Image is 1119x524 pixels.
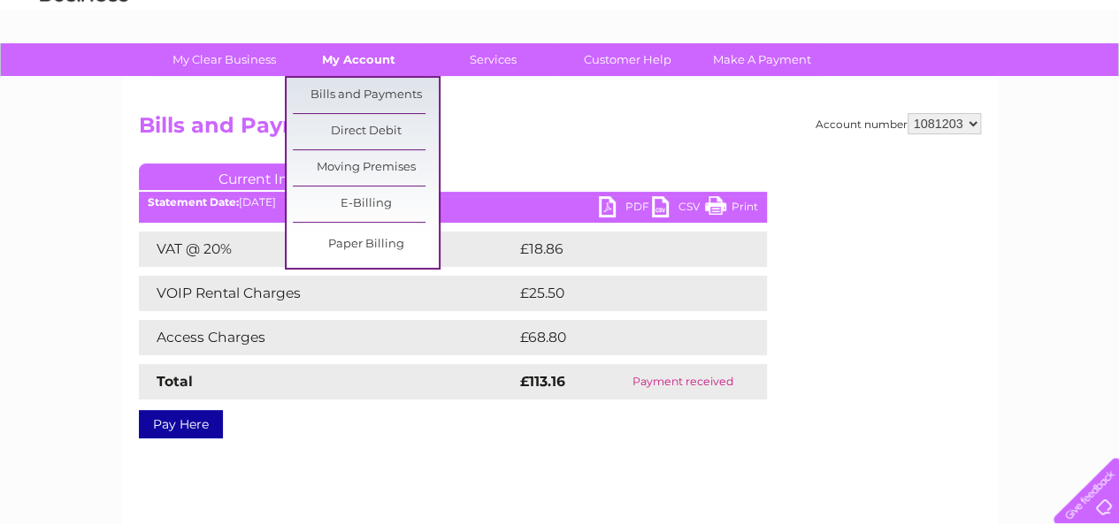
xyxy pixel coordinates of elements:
[808,75,841,88] a: Water
[1001,75,1045,88] a: Contact
[520,373,565,390] strong: £113.16
[148,195,239,209] b: Statement Date:
[139,276,516,311] td: VOIP Rental Charges
[599,196,652,222] a: PDF
[142,10,978,86] div: Clear Business is a trading name of Verastar Limited (registered in [GEOGRAPHIC_DATA] No. 3667643...
[689,43,835,76] a: Make A Payment
[139,163,404,190] a: Current Invoice
[598,364,766,399] td: Payment received
[293,78,439,113] a: Bills and Payments
[293,227,439,262] a: Paper Billing
[652,196,705,222] a: CSV
[816,113,981,134] div: Account number
[286,43,432,76] a: My Account
[420,43,566,76] a: Services
[965,75,991,88] a: Blog
[139,320,516,355] td: Access Charges
[705,196,758,222] a: Print
[901,75,954,88] a: Telecoms
[39,46,129,100] img: logo.png
[852,75,891,88] a: Energy
[293,114,439,149] a: Direct Debit
[139,113,981,147] h2: Bills and Payments
[786,9,908,31] a: 0333 014 3131
[516,276,731,311] td: £25.50
[516,232,731,267] td: £18.86
[139,196,767,209] div: [DATE]
[139,232,516,267] td: VAT @ 20%
[157,373,193,390] strong: Total
[293,186,439,222] a: E-Billing
[151,43,297,76] a: My Clear Business
[293,150,439,186] a: Moving Premises
[516,320,732,355] td: £68.80
[1061,75,1102,88] a: Log out
[555,43,701,76] a: Customer Help
[139,410,223,438] a: Pay Here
